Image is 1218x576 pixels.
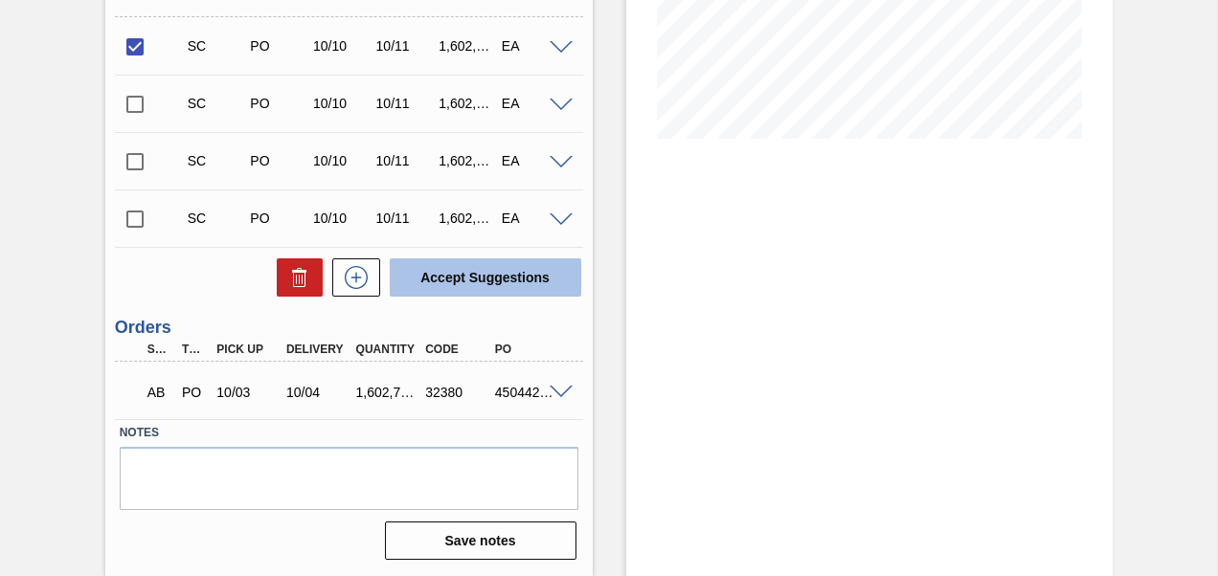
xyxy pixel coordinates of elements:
[434,153,501,168] div: 1,602,720.000
[323,258,380,297] div: New suggestion
[183,153,250,168] div: Suggestion Created
[497,153,564,168] div: EA
[308,153,375,168] div: 10/10/2025
[497,210,564,226] div: EA
[308,96,375,111] div: 10/10/2025
[434,210,501,226] div: 1,602,720.000
[143,371,175,413] div: Awaiting Billing
[212,343,286,356] div: Pick up
[434,96,501,111] div: 1,602,720.000
[420,343,495,356] div: Code
[177,343,210,356] div: Type
[282,343,356,356] div: Delivery
[212,385,286,400] div: 10/03/2025
[183,38,250,54] div: Suggestion Created
[420,385,495,400] div: 32380
[380,256,583,299] div: Accept Suggestions
[490,343,565,356] div: PO
[497,38,564,54] div: EA
[390,258,581,297] button: Accept Suggestions
[434,38,501,54] div: 1,602,720.000
[120,419,578,447] label: Notes
[147,385,170,400] p: AB
[372,96,439,111] div: 10/11/2025
[497,96,564,111] div: EA
[385,521,576,560] button: Save notes
[177,385,210,400] div: Purchase order
[372,38,439,54] div: 10/11/2025
[308,38,375,54] div: 10/10/2025
[282,385,356,400] div: 10/04/2025
[490,385,565,400] div: 4504422341
[115,318,583,338] h3: Orders
[245,153,312,168] div: Purchase order
[372,153,439,168] div: 10/11/2025
[245,38,312,54] div: Purchase order
[183,96,250,111] div: Suggestion Created
[245,96,312,111] div: Purchase order
[245,210,312,226] div: Purchase order
[143,343,175,356] div: Step
[267,258,323,297] div: Delete Suggestions
[183,210,250,226] div: Suggestion Created
[351,385,426,400] div: 1,602,720.000
[351,343,426,356] div: Quantity
[372,210,439,226] div: 10/11/2025
[308,210,375,226] div: 10/10/2025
